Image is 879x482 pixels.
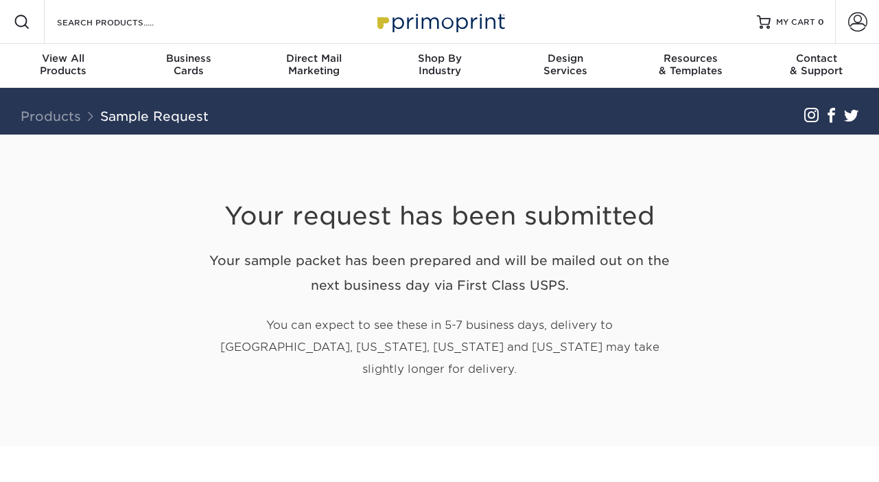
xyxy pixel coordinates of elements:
div: Industry [377,52,502,77]
p: You can expect to see these in 5-7 business days, delivery to [GEOGRAPHIC_DATA], [US_STATE], [US_... [200,314,680,380]
a: Resources& Templates [628,44,753,88]
div: Marketing [251,52,377,77]
a: Products [21,108,81,124]
div: Cards [126,52,251,77]
div: & Support [753,52,879,77]
img: Primoprint [371,7,508,36]
a: Shop ByIndustry [377,44,502,88]
span: Shop By [377,52,502,65]
h2: Your sample packet has been prepared and will be mailed out on the next business day via First Cl... [200,248,680,299]
span: Design [502,52,628,65]
a: BusinessCards [126,44,251,88]
h1: Your request has been submitted [200,168,680,231]
a: Direct MailMarketing [251,44,377,88]
span: Contact [753,52,879,65]
span: Direct Mail [251,52,377,65]
a: Contact& Support [753,44,879,88]
input: SEARCH PRODUCTS..... [56,14,189,30]
span: Business [126,52,251,65]
span: 0 [818,17,824,27]
a: Sample Request [100,108,209,124]
div: Services [502,52,628,77]
a: DesignServices [502,44,628,88]
div: & Templates [628,52,753,77]
span: MY CART [776,16,815,28]
span: Resources [628,52,753,65]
